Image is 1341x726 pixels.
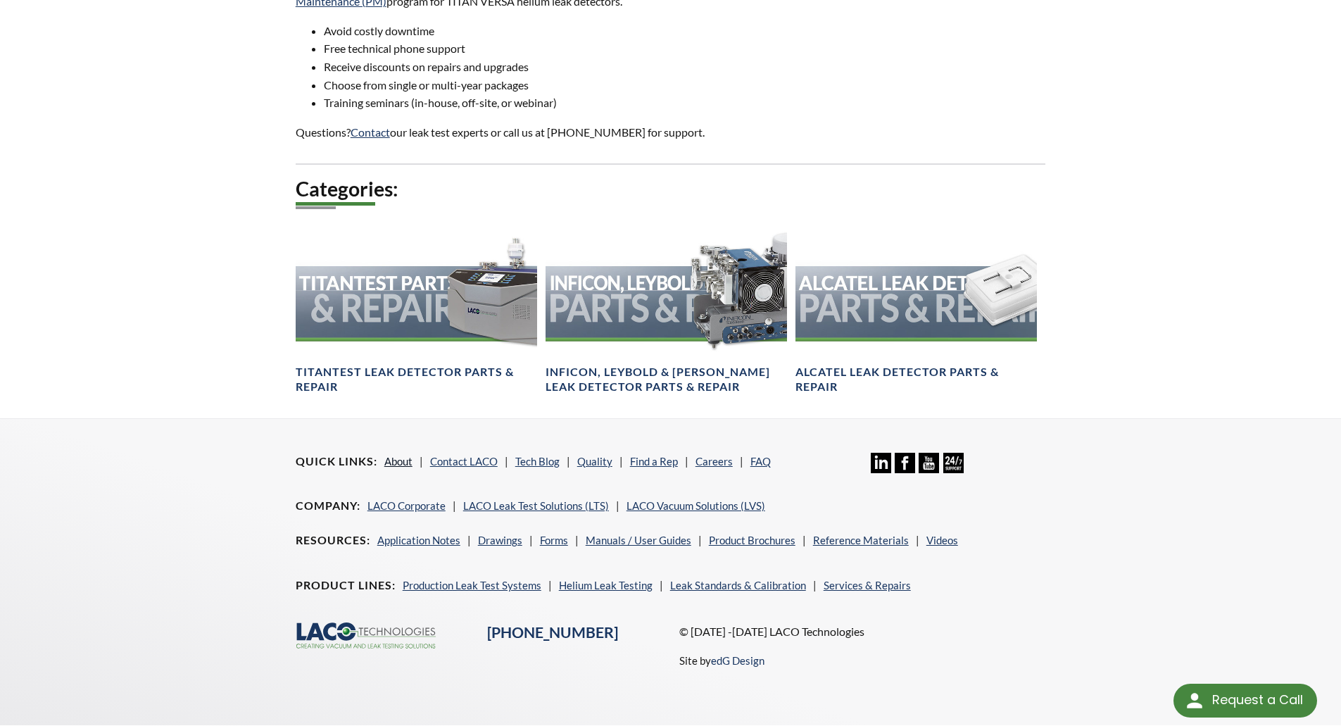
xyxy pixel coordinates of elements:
[324,94,739,112] li: Training seminars (in-house, off-site, or webinar)
[695,455,733,468] a: Careers
[630,455,678,468] a: Find a Rep
[1173,684,1317,718] div: Request a Call
[377,534,460,546] a: Application Notes
[296,176,1046,202] h2: Categories:
[679,622,1046,641] p: © [DATE] -[DATE] LACO Technologies
[679,652,764,669] p: Site by
[1212,684,1303,716] div: Request a Call
[430,455,498,468] a: Contact LACO
[296,499,360,513] h4: Company
[540,534,568,546] a: Forms
[795,223,1037,395] a: Alcatel Leak Detector Parts & Repair headerAlcatel Leak Detector Parts & Repair
[296,578,396,593] h4: Product Lines
[795,365,1037,394] h4: Alcatel Leak Detector Parts & Repair
[750,455,771,468] a: FAQ
[296,123,739,142] p: Questions? our leak test experts or call us at [PHONE_NUMBER] for support.
[546,223,787,395] a: Inficon, Leybold Parts & Repair headerInficon, Leybold & [PERSON_NAME] Leak Detector Parts & Repair
[943,453,964,473] img: 24/7 Support Icon
[296,454,377,469] h4: Quick Links
[351,125,390,139] a: Contact
[487,623,618,641] a: [PHONE_NUMBER]
[813,534,909,546] a: Reference Materials
[463,499,609,512] a: LACO Leak Test Solutions (LTS)
[324,76,739,94] li: Choose from single or multi-year packages
[943,463,964,475] a: 24/7 Support
[296,533,370,548] h4: Resources
[403,579,541,592] a: Production Leak Test Systems
[670,579,806,592] a: Leak Standards & Calibration
[324,22,739,40] li: Avoid costly downtime
[367,499,446,512] a: LACO Corporate
[1183,689,1206,712] img: round button
[296,223,537,395] a: TITANTEST Parts & Repair headerTITANTEST Leak Detector Parts & Repair
[711,654,764,667] a: edG Design
[824,579,911,592] a: Services & Repairs
[515,455,560,468] a: Tech Blog
[324,39,739,58] li: Free technical phone support
[586,534,691,546] a: Manuals / User Guides
[478,534,522,546] a: Drawings
[296,365,537,394] h4: TITANTEST Leak Detector Parts & Repair
[559,579,653,592] a: Helium Leak Testing
[546,365,787,394] h4: Inficon, Leybold & [PERSON_NAME] Leak Detector Parts & Repair
[627,499,765,512] a: LACO Vacuum Solutions (LVS)
[926,534,958,546] a: Videos
[324,58,739,76] li: Receive discounts on repairs and upgrades
[577,455,612,468] a: Quality
[709,534,795,546] a: Product Brochures
[384,455,413,468] a: About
